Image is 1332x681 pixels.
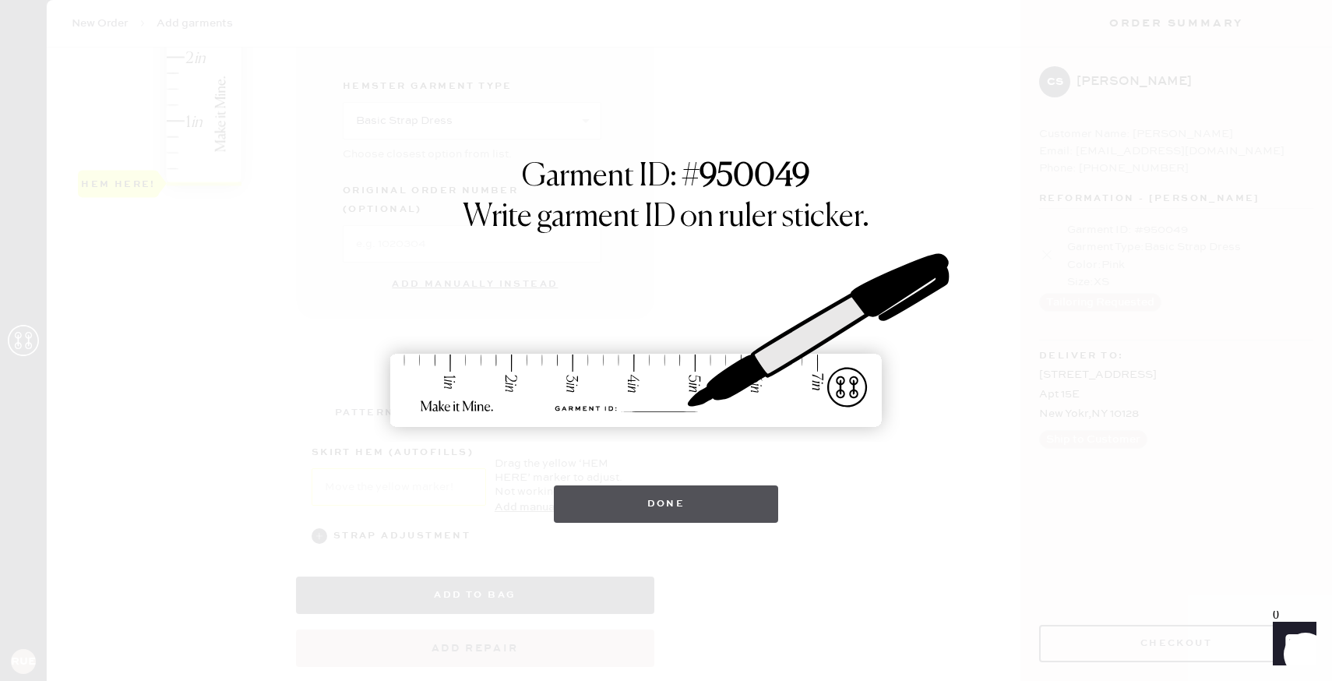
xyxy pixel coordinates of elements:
img: ruler-sticker-sharpie.svg [374,213,958,470]
iframe: Front Chat [1258,611,1325,678]
button: Done [554,485,779,523]
h1: Garment ID: # [522,158,810,199]
strong: 950049 [699,161,810,192]
h1: Write garment ID on ruler sticker. [463,199,869,236]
